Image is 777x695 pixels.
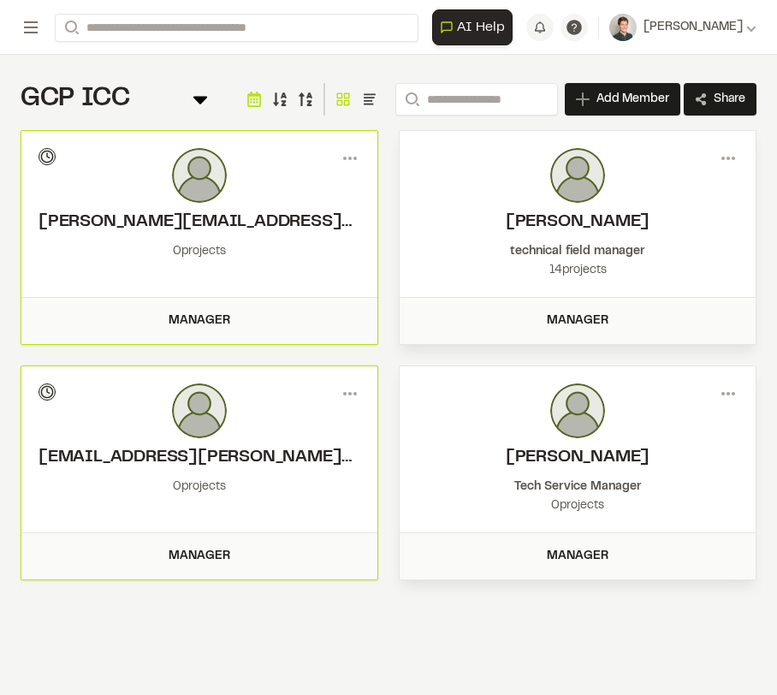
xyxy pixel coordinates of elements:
[417,242,738,261] div: technical field manager
[21,88,130,110] span: GCP ICC
[417,445,738,471] h2: John Dalton
[39,383,56,401] div: Invitation Pending...
[550,383,605,438] img: photo
[410,547,745,566] div: Manager
[55,14,86,42] button: Search
[714,91,745,108] span: Share
[39,148,56,165] div: Invitation Pending...
[172,148,227,203] img: user_empty.png
[39,242,360,261] div: 0 projects
[395,83,426,116] button: Search
[39,478,360,496] div: 0 projects
[417,478,738,496] div: Tech Service Manager
[550,148,605,203] img: photo
[417,496,738,515] div: 0 projects
[39,210,360,235] h2: joe.witt@saint-gobain.com
[432,9,513,45] button: Open AI Assistant
[609,14,637,41] img: User
[417,210,738,235] h2: Brock Riutta
[644,18,743,37] span: [PERSON_NAME]
[609,14,756,41] button: [PERSON_NAME]
[596,91,669,108] span: Add Member
[32,312,367,330] div: Manager
[410,312,745,330] div: Manager
[32,547,367,566] div: Manager
[39,445,360,471] h2: bill.boyer@saint-gobain.com
[417,261,738,280] div: 14 projects
[172,383,227,438] img: user_empty.png
[432,9,519,45] div: Open AI Assistant
[457,17,505,38] span: AI Help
